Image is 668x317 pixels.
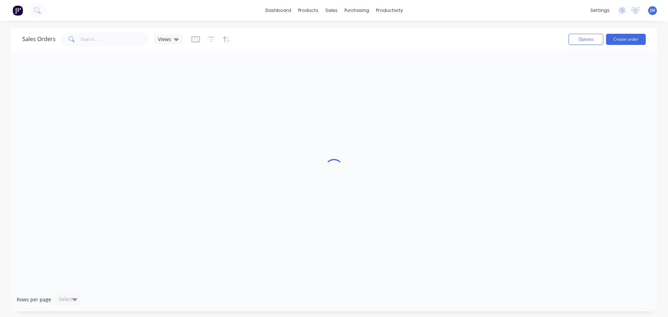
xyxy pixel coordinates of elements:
div: products [295,5,322,16]
img: Factory [13,5,23,16]
div: sales [322,5,341,16]
div: productivity [373,5,406,16]
span: Views [158,35,171,43]
h1: Sales Orders [22,36,56,42]
button: Options [568,34,603,45]
input: Search... [81,32,149,46]
div: Select... [59,296,77,303]
div: purchasing [341,5,373,16]
div: settings [587,5,613,16]
a: dashboard [262,5,295,16]
span: JM [650,7,655,14]
span: Rows per page [17,296,51,303]
button: Create order [606,34,646,45]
